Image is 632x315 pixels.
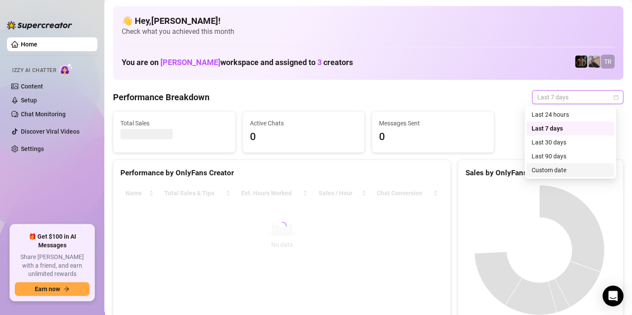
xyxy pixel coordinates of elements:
div: Custom date [526,163,614,177]
h1: You are on workspace and assigned to creators [122,58,353,67]
div: Last 24 hours [526,108,614,121]
img: Trent [575,56,587,68]
a: Chat Monitoring [21,111,66,118]
a: Home [21,41,37,48]
span: 3 [317,58,322,67]
a: Settings [21,145,44,152]
div: Last 90 days [526,149,614,163]
span: Last 7 days [537,91,618,104]
div: Performance by OnlyFans Creator [120,167,443,179]
span: Total Sales [120,118,228,128]
img: AI Chatter [60,63,73,75]
span: TR [604,57,612,66]
img: LC [588,56,600,68]
div: Last 7 days [526,121,614,135]
div: Custom date [532,165,609,175]
span: 🎁 Get $100 in AI Messages [15,233,90,249]
button: Earn nowarrow-right [15,282,90,296]
span: Messages Sent [379,118,487,128]
span: Share [PERSON_NAME] with a friend, and earn unlimited rewards [15,253,90,279]
span: calendar [613,95,619,100]
h4: Performance Breakdown [113,91,210,103]
a: Setup [21,97,37,104]
span: Active Chats [250,118,358,128]
div: Last 7 days [532,124,609,133]
div: Open Intercom Messenger [602,285,623,306]
a: Discover Viral Videos [21,128,80,135]
div: Last 30 days [532,138,609,147]
span: Izzy AI Chatter [12,66,56,75]
span: 0 [379,129,487,145]
div: Last 90 days [532,151,609,161]
img: logo-BBDzfeDw.svg [7,21,72,30]
div: Sales by OnlyFans Creator [465,167,616,179]
span: Check what you achieved this month [122,27,615,36]
h4: 👋 Hey, [PERSON_NAME] ! [122,15,615,27]
span: Earn now [35,285,60,292]
a: Content [21,83,43,90]
span: 0 [250,129,358,145]
div: Last 30 days [526,135,614,149]
span: loading [278,222,286,230]
div: Last 24 hours [532,110,609,119]
span: arrow-right [63,286,70,292]
span: [PERSON_NAME] [160,58,220,67]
